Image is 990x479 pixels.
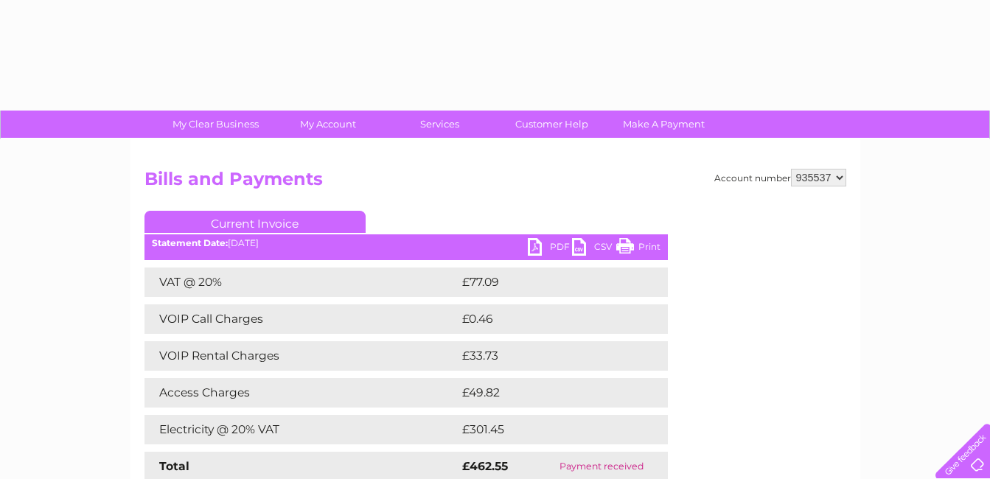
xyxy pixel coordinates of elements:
td: VOIP Call Charges [144,304,459,334]
a: Make A Payment [603,111,725,138]
a: My Clear Business [155,111,276,138]
td: £0.46 [459,304,634,334]
strong: £462.55 [462,459,508,473]
h2: Bills and Payments [144,169,846,197]
a: My Account [267,111,388,138]
div: [DATE] [144,238,668,248]
td: VOIP Rental Charges [144,341,459,371]
a: Customer Help [491,111,613,138]
td: £301.45 [459,415,641,444]
a: Print [616,238,660,259]
a: Services [379,111,501,138]
a: Current Invoice [144,211,366,233]
strong: Total [159,459,189,473]
td: £77.09 [459,268,638,297]
td: VAT @ 20% [144,268,459,297]
td: Access Charges [144,378,459,408]
td: Electricity @ 20% VAT [144,415,459,444]
b: Statement Date: [152,237,228,248]
a: CSV [572,238,616,259]
a: PDF [528,238,572,259]
td: £49.82 [459,378,638,408]
div: Account number [714,169,846,186]
td: £33.73 [459,341,638,371]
